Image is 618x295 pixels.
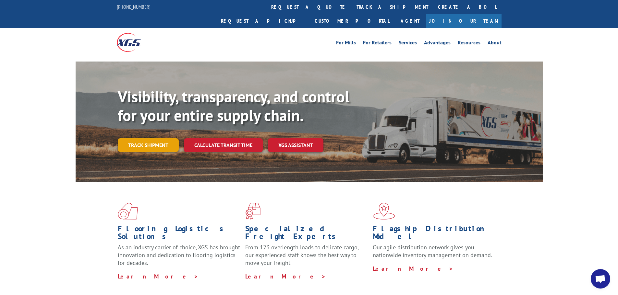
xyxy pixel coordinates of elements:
[373,203,395,220] img: xgs-icon-flagship-distribution-model-red
[118,244,240,267] span: As an industry carrier of choice, XGS has brought innovation and dedication to flooring logistics...
[373,244,492,259] span: Our agile distribution network gives you nationwide inventory management on demand.
[245,244,368,272] p: From 123 overlength loads to delicate cargo, our experienced staff knows the best way to move you...
[117,4,151,10] a: [PHONE_NUMBER]
[488,40,502,47] a: About
[426,14,502,28] a: Join Our Team
[591,269,610,289] div: Open chat
[424,40,451,47] a: Advantages
[394,14,426,28] a: Agent
[373,225,495,244] h1: Flagship Distribution Model
[310,14,394,28] a: Customer Portal
[399,40,417,47] a: Services
[216,14,310,28] a: Request a pickup
[184,138,263,152] a: Calculate transit time
[118,138,179,152] a: Track shipment
[363,40,392,47] a: For Retailers
[118,86,349,125] b: Visibility, transparency, and control for your entire supply chain.
[458,40,480,47] a: Resources
[268,138,323,152] a: XGS ASSISTANT
[245,273,326,280] a: Learn More >
[336,40,356,47] a: For Mills
[118,203,138,220] img: xgs-icon-total-supply-chain-intelligence-red
[373,265,454,272] a: Learn More >
[245,225,368,244] h1: Specialized Freight Experts
[118,273,199,280] a: Learn More >
[118,225,240,244] h1: Flooring Logistics Solutions
[245,203,261,220] img: xgs-icon-focused-on-flooring-red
